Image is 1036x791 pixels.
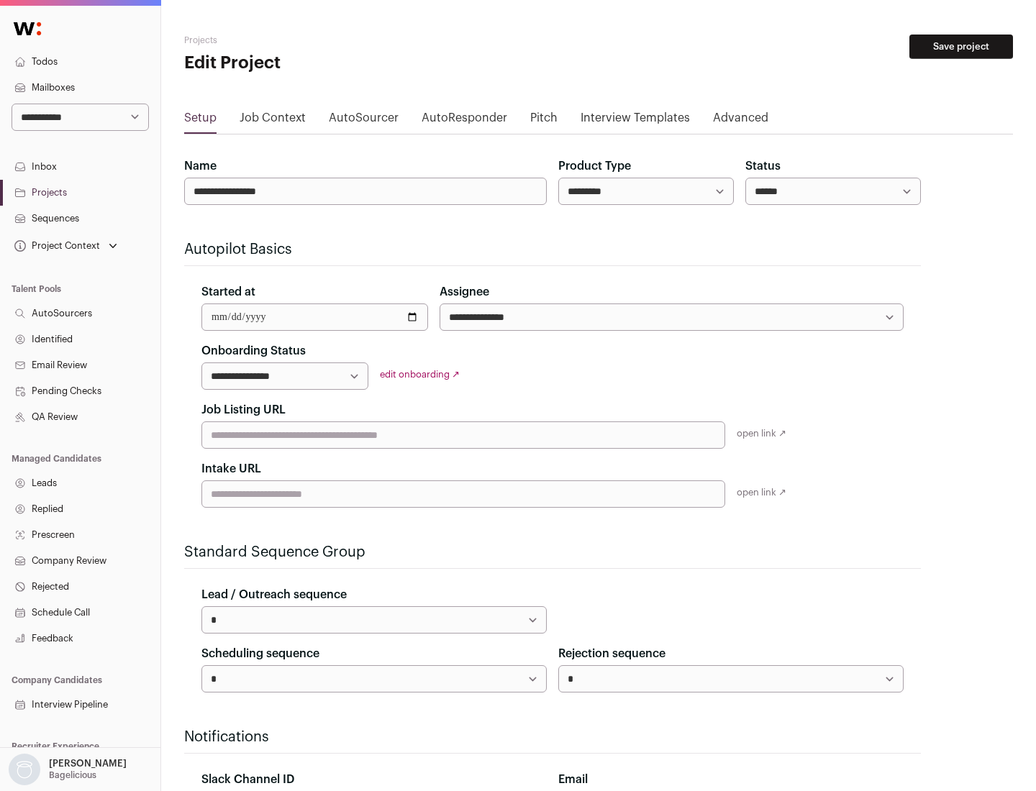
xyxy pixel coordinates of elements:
[380,370,460,379] a: edit onboarding ↗
[558,771,904,788] div: Email
[184,157,217,175] label: Name
[184,727,921,747] h2: Notifications
[240,109,306,132] a: Job Context
[201,401,286,419] label: Job Listing URL
[422,109,507,132] a: AutoResponder
[558,157,631,175] label: Product Type
[581,109,690,132] a: Interview Templates
[184,109,217,132] a: Setup
[9,754,40,785] img: nopic.png
[440,283,489,301] label: Assignee
[558,645,665,662] label: Rejection sequence
[12,236,120,256] button: Open dropdown
[49,758,127,769] p: [PERSON_NAME]
[6,14,49,43] img: Wellfound
[530,109,558,132] a: Pitch
[329,109,399,132] a: AutoSourcer
[201,460,261,477] label: Intake URL
[184,239,921,260] h2: Autopilot Basics
[184,542,921,562] h2: Standard Sequence Group
[201,283,255,301] label: Started at
[909,35,1013,59] button: Save project
[745,157,781,175] label: Status
[184,35,460,46] h2: Projects
[201,586,347,603] label: Lead / Outreach sequence
[184,52,460,75] h1: Edit Project
[6,754,129,785] button: Open dropdown
[201,342,306,360] label: Onboarding Status
[201,645,319,662] label: Scheduling sequence
[201,771,294,788] label: Slack Channel ID
[713,109,768,132] a: Advanced
[49,769,96,781] p: Bagelicious
[12,240,100,252] div: Project Context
